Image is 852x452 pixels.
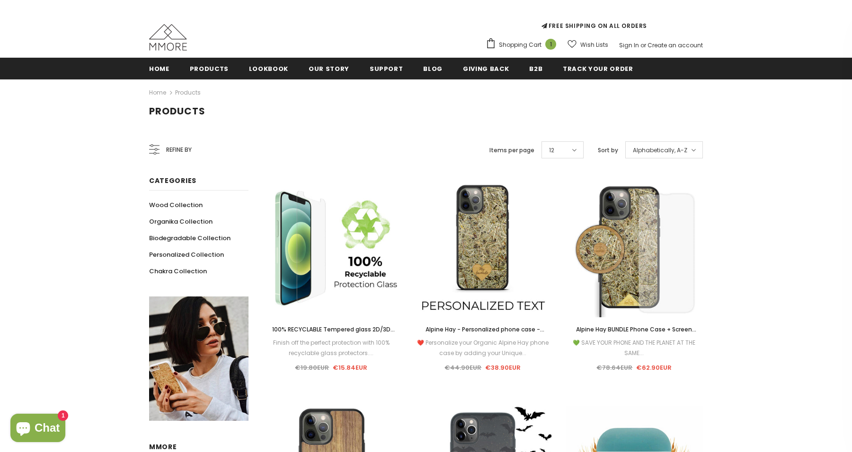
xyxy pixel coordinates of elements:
label: Sort by [598,146,618,155]
span: Categories [149,176,196,185]
span: €78.64EUR [596,363,632,372]
div: ❤️ Personalize your Organic Alpine Hay phone case by adding your Unique... [414,338,551,358]
span: Chakra Collection [149,267,207,276]
span: Wish Lists [580,40,608,50]
span: Refine by [166,145,192,155]
span: 1 [545,39,556,50]
a: Products [175,88,201,96]
span: Track your order [563,64,633,73]
span: Personalized Collection [149,250,224,259]
a: B2B [529,58,542,79]
a: Personalized Collection [149,246,224,263]
span: Alpine Hay BUNDLE Phone Case + Screen Protector + Alpine Hay Wireless Charger [576,325,696,344]
a: 100% RECYCLABLE Tempered glass 2D/3D screen protector [263,324,400,335]
span: Lookbook [249,64,288,73]
span: Products [190,64,229,73]
a: support [370,58,403,79]
span: €38.90EUR [485,363,521,372]
span: Home [149,64,169,73]
span: €15.84EUR [333,363,367,372]
img: MMORE Cases [149,24,187,51]
span: €19.80EUR [295,363,329,372]
a: Home [149,58,169,79]
a: Create an account [648,41,703,49]
a: Products [190,58,229,79]
a: Shopping Cart 1 [486,38,561,52]
span: 100% RECYCLABLE Tempered glass 2D/3D screen protector [272,325,395,344]
span: or [640,41,646,49]
span: €44.90EUR [444,363,481,372]
span: €62.90EUR [636,363,672,372]
span: 12 [549,146,554,155]
a: Sign In [619,41,639,49]
span: Shopping Cart [499,40,541,50]
span: MMORE [149,442,177,452]
span: support [370,64,403,73]
label: Items per page [489,146,534,155]
div: 💚 SAVE YOUR PHONE AND THE PLANET AT THE SAME... [566,338,703,358]
a: Blog [423,58,443,79]
span: Organika Collection [149,217,213,226]
span: Wood Collection [149,200,203,209]
a: Chakra Collection [149,263,207,279]
span: Alpine Hay - Personalized phone case - Personalized gift [426,325,544,344]
span: Giving back [463,64,509,73]
div: Finish off the perfect protection with 100% recyclable glass protectors.... [263,338,400,358]
a: Wood Collection [149,197,203,213]
a: Lookbook [249,58,288,79]
a: Track your order [563,58,633,79]
a: Alpine Hay - Personalized phone case - Personalized gift [414,324,551,335]
a: Organika Collection [149,213,213,230]
a: Giving back [463,58,509,79]
span: Blog [423,64,443,73]
a: Home [149,87,166,98]
a: Biodegradable Collection [149,230,231,246]
span: Our Story [309,64,349,73]
span: B2B [529,64,542,73]
span: Alphabetically, A-Z [633,146,687,155]
a: Our Story [309,58,349,79]
span: Biodegradable Collection [149,234,231,243]
a: Wish Lists [568,36,608,53]
span: Products [149,104,205,118]
a: Alpine Hay BUNDLE Phone Case + Screen Protector + Alpine Hay Wireless Charger [566,324,703,335]
inbox-online-store-chat: Shopify online store chat [8,414,68,444]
